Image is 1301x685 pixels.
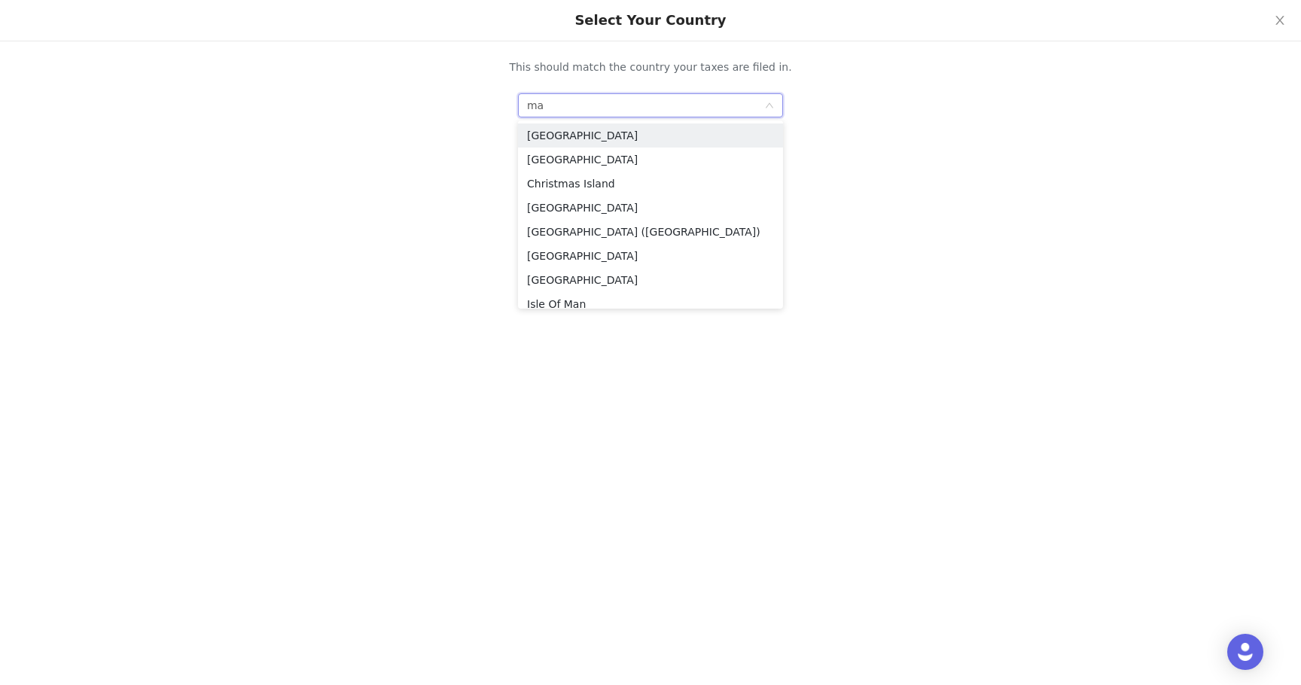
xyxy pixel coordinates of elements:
div: Select Your Country [574,12,726,29]
p: This should match the country your taxes are filed in. [406,59,895,75]
li: [GEOGRAPHIC_DATA] [518,268,783,292]
li: Isle Of Man [518,292,783,316]
li: [GEOGRAPHIC_DATA] [518,244,783,268]
li: [GEOGRAPHIC_DATA] [518,123,783,148]
li: Christmas Island [518,172,783,196]
p: *This helps to determine your tax and payout settings. [406,123,895,137]
li: [GEOGRAPHIC_DATA] [518,196,783,220]
li: [GEOGRAPHIC_DATA] [518,148,783,172]
div: Open Intercom Messenger [1227,634,1263,670]
i: icon: down [765,101,774,111]
li: [GEOGRAPHIC_DATA] ([GEOGRAPHIC_DATA]) [518,220,783,244]
i: icon: close [1274,14,1286,26]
